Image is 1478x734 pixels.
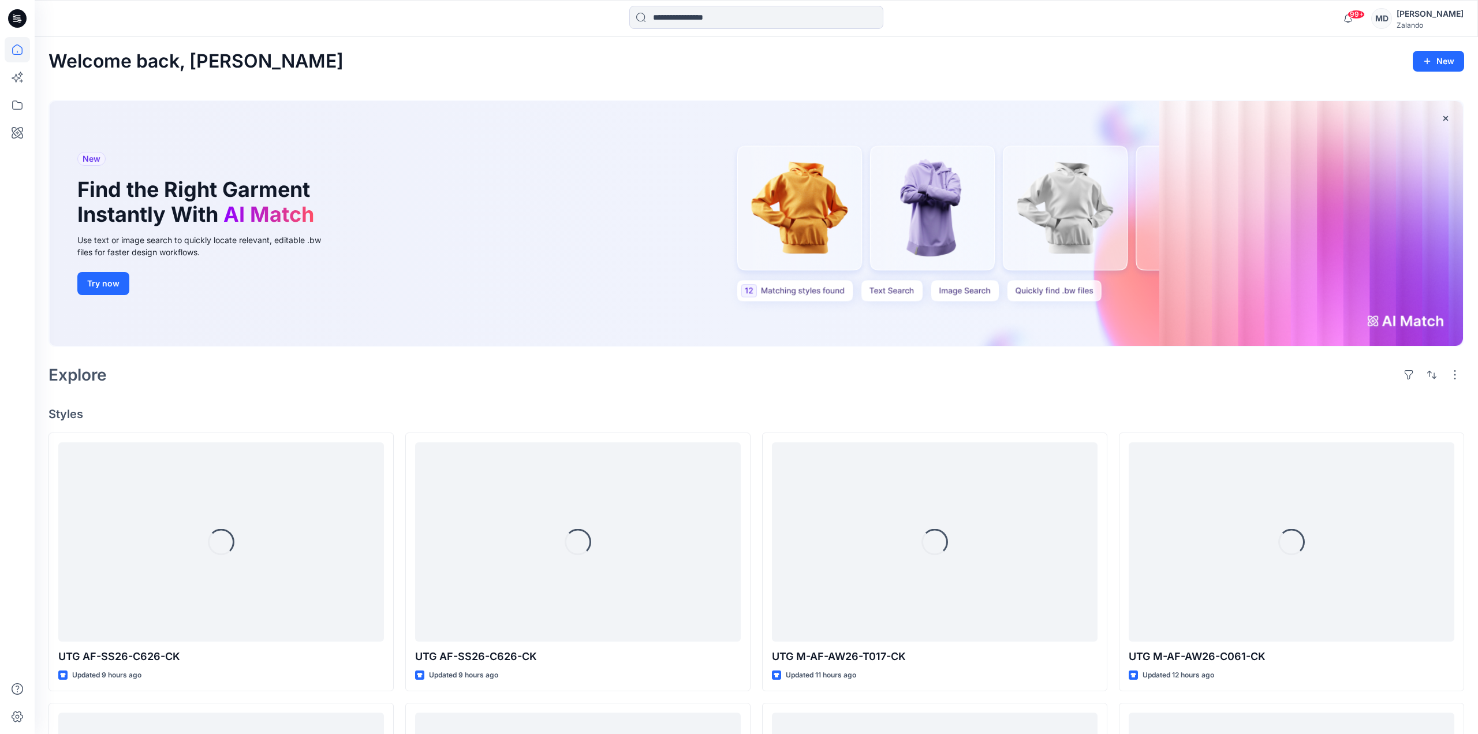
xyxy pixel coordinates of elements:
[58,649,384,665] p: UTG AF-SS26-C626-CK
[1129,649,1454,665] p: UTG M-AF-AW26-C061-CK
[77,272,129,295] button: Try now
[1371,8,1392,29] div: MD
[72,669,141,681] p: Updated 9 hours ago
[415,649,741,665] p: UTG AF-SS26-C626-CK
[1143,669,1214,681] p: Updated 12 hours ago
[77,177,320,227] h1: Find the Right Garment Instantly With
[1397,21,1464,29] div: Zalando
[48,51,344,72] h2: Welcome back, [PERSON_NAME]
[77,234,337,258] div: Use text or image search to quickly locate relevant, editable .bw files for faster design workflows.
[83,152,100,166] span: New
[48,366,107,384] h2: Explore
[223,202,314,227] span: AI Match
[1397,7,1464,21] div: [PERSON_NAME]
[48,407,1464,421] h4: Styles
[1413,51,1464,72] button: New
[786,669,856,681] p: Updated 11 hours ago
[772,649,1098,665] p: UTG M-AF-AW26-T017-CK
[1348,10,1365,19] span: 99+
[429,669,498,681] p: Updated 9 hours ago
